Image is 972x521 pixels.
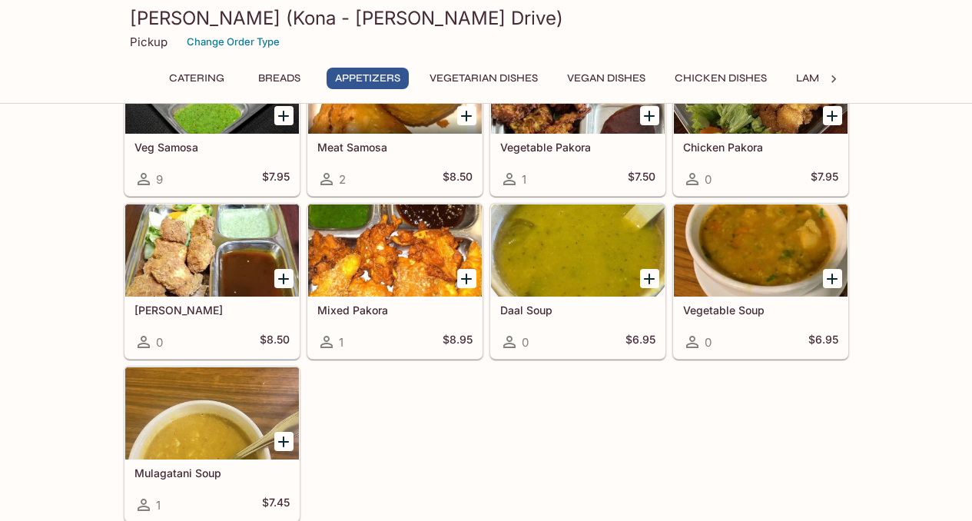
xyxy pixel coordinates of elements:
div: Veg Samosa [125,41,299,134]
h5: Vegetable Pakora [500,141,655,154]
button: Vegetarian Dishes [421,68,546,89]
h5: $6.95 [808,333,838,351]
button: Vegan Dishes [559,68,654,89]
button: Catering [161,68,233,89]
h5: $7.50 [628,170,655,188]
h5: $8.50 [443,170,473,188]
h5: Vegetable Soup [683,304,838,317]
span: 1 [156,498,161,513]
h5: $8.50 [260,333,290,351]
a: Vegetable Pakora1$7.50 [490,41,665,196]
button: Add Paneer Pakora [274,269,294,288]
a: Vegetable Soup0$6.95 [673,204,848,359]
div: Chicken Pakora [674,41,848,134]
button: Add Vegetable Pakora [640,106,659,125]
span: 1 [339,335,343,350]
div: Mulagatani Soup [125,367,299,460]
h5: $7.95 [262,170,290,188]
div: Vegetable Soup [674,204,848,297]
h5: $6.95 [625,333,655,351]
div: Daal Soup [491,204,665,297]
button: Add Daal Soup [640,269,659,288]
button: Add Meat Samosa [457,106,476,125]
h5: Meat Samosa [317,141,473,154]
span: 0 [705,335,712,350]
h5: Chicken Pakora [683,141,838,154]
h5: Mulagatani Soup [134,466,290,480]
h5: Daal Soup [500,304,655,317]
a: [PERSON_NAME]0$8.50 [124,204,300,359]
button: Add Veg Samosa [274,106,294,125]
button: Add Mixed Pakora [457,269,476,288]
h5: Mixed Pakora [317,304,473,317]
div: Vegetable Pakora [491,41,665,134]
a: Daal Soup0$6.95 [490,204,665,359]
button: Appetizers [327,68,409,89]
span: 2 [339,172,346,187]
button: Add Chicken Pakora [823,106,842,125]
span: 0 [156,335,163,350]
span: 1 [522,172,526,187]
h3: [PERSON_NAME] (Kona - [PERSON_NAME] Drive) [130,6,843,30]
div: Paneer Pakora [125,204,299,297]
span: 0 [522,335,529,350]
h5: $7.45 [262,496,290,514]
a: Mixed Pakora1$8.95 [307,204,483,359]
h5: Veg Samosa [134,141,290,154]
p: Pickup [130,35,168,49]
button: Change Order Type [180,30,287,54]
button: Add Mulagatani Soup [274,432,294,451]
button: Chicken Dishes [666,68,775,89]
span: 0 [705,172,712,187]
a: Veg Samosa9$7.95 [124,41,300,196]
h5: $8.95 [443,333,473,351]
button: Lamb Dishes [788,68,875,89]
h5: $7.95 [811,170,838,188]
h5: [PERSON_NAME] [134,304,290,317]
span: 9 [156,172,163,187]
button: Add Vegetable Soup [823,269,842,288]
a: Chicken Pakora0$7.95 [673,41,848,196]
a: Meat Samosa2$8.50 [307,41,483,196]
button: Breads [245,68,314,89]
div: Mixed Pakora [308,204,482,297]
div: Meat Samosa [308,41,482,134]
